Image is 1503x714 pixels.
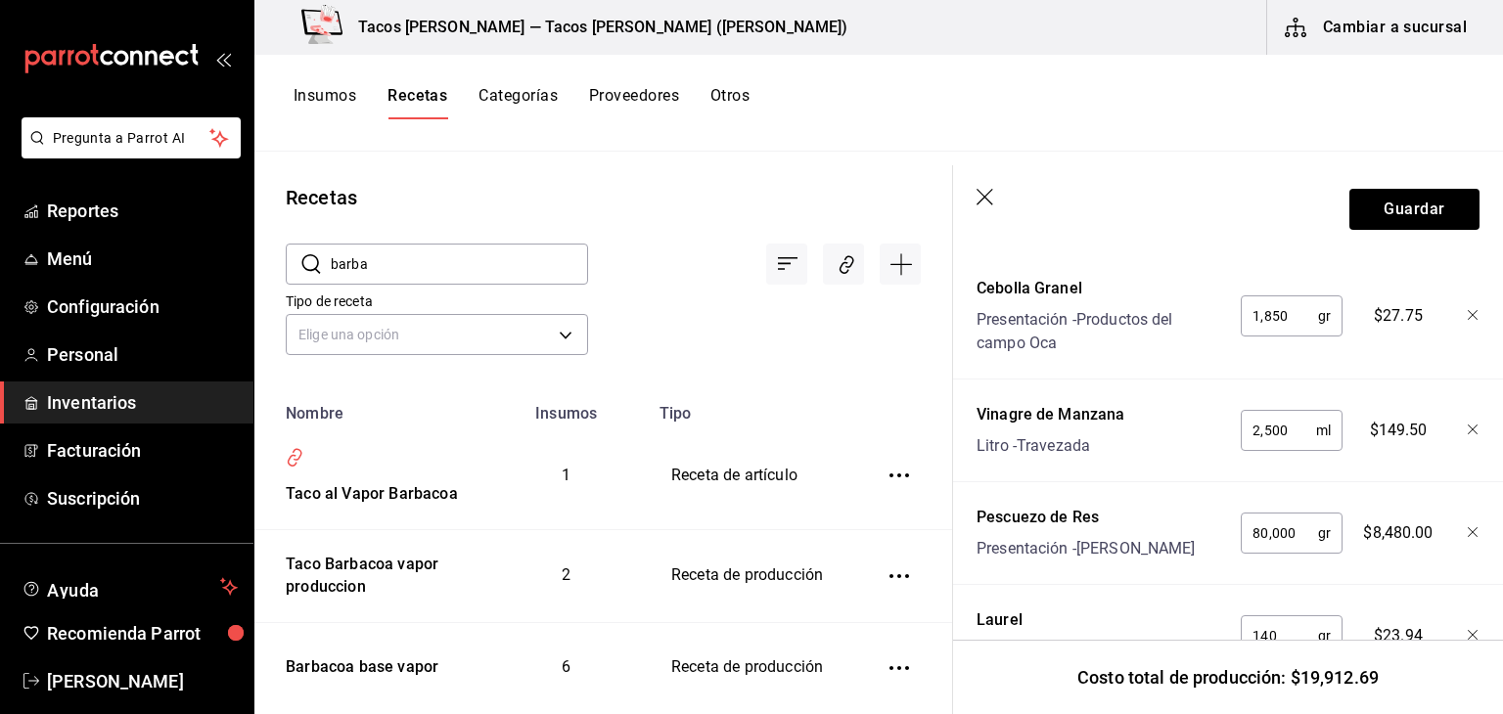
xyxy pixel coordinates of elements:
[47,245,238,272] span: Menú
[294,86,356,119] button: Insumos
[1241,296,1318,335] input: 0
[562,565,570,584] span: 2
[1241,615,1343,656] div: gr
[47,341,238,368] span: Personal
[1374,624,1423,647] span: $23.94
[47,485,238,512] span: Suscripción
[562,466,570,484] span: 1
[254,392,952,713] table: inventoriesTable
[710,86,750,119] button: Otros
[387,86,447,119] button: Recetas
[286,314,588,355] div: Elige una opción
[977,403,1124,426] div: Vinagre de Manzana
[286,294,588,308] label: Tipo de receta
[286,183,357,212] div: Recetas
[1241,410,1343,451] div: ml
[1374,304,1423,328] span: $27.75
[977,434,1124,458] div: Litro - Travezada
[278,546,461,599] div: Taco Barbacoa vapor produccion
[823,244,864,285] div: Asociar recetas
[1349,189,1480,230] button: Guardar
[562,657,570,676] span: 6
[1241,513,1318,553] input: 0
[331,245,588,284] input: Buscar nombre de receta
[14,142,241,162] a: Pregunta a Parrot AI
[648,392,854,423] th: Tipo
[1241,513,1343,554] div: gr
[294,86,750,119] div: navigation tabs
[977,506,1196,529] div: Pescuezo de Res
[977,308,1224,355] div: Presentación - Productos del campo Oca
[215,51,231,67] button: open_drawer_menu
[342,16,848,39] h3: Tacos [PERSON_NAME] — Tacos [PERSON_NAME] ([PERSON_NAME])
[47,198,238,224] span: Reportes
[648,423,854,529] td: Receta de artículo
[977,277,1224,300] div: Cebolla Granel
[278,475,458,506] div: Taco al Vapor Barbacoa
[47,293,238,320] span: Configuración
[254,392,484,423] th: Nombre
[880,244,921,285] div: Agregar receta
[1363,521,1433,545] span: $8,480.00
[766,244,807,285] div: Ordenar por
[977,537,1196,560] div: Presentación - [PERSON_NAME]
[977,608,1070,632] div: Laurel
[1370,419,1428,442] span: $149.50
[47,437,238,464] span: Facturación
[589,86,679,119] button: Proveedores
[648,529,854,622] td: Receta de producción
[648,622,854,713] td: Receta de producción
[47,668,238,694] span: [PERSON_NAME]
[47,389,238,416] span: Inventarios
[47,620,238,647] span: Recomienda Parrot
[484,392,647,423] th: Insumos
[1241,411,1316,450] input: 0
[278,648,438,679] div: Barbacoa base vapor
[1241,295,1343,336] div: gr
[53,128,210,149] span: Pregunta a Parrot AI
[953,640,1503,714] div: Costo total de producción: $19,912.69
[1241,616,1318,655] input: 0
[478,86,558,119] button: Categorías
[47,575,212,599] span: Ayuda
[22,117,241,158] button: Pregunta a Parrot AI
